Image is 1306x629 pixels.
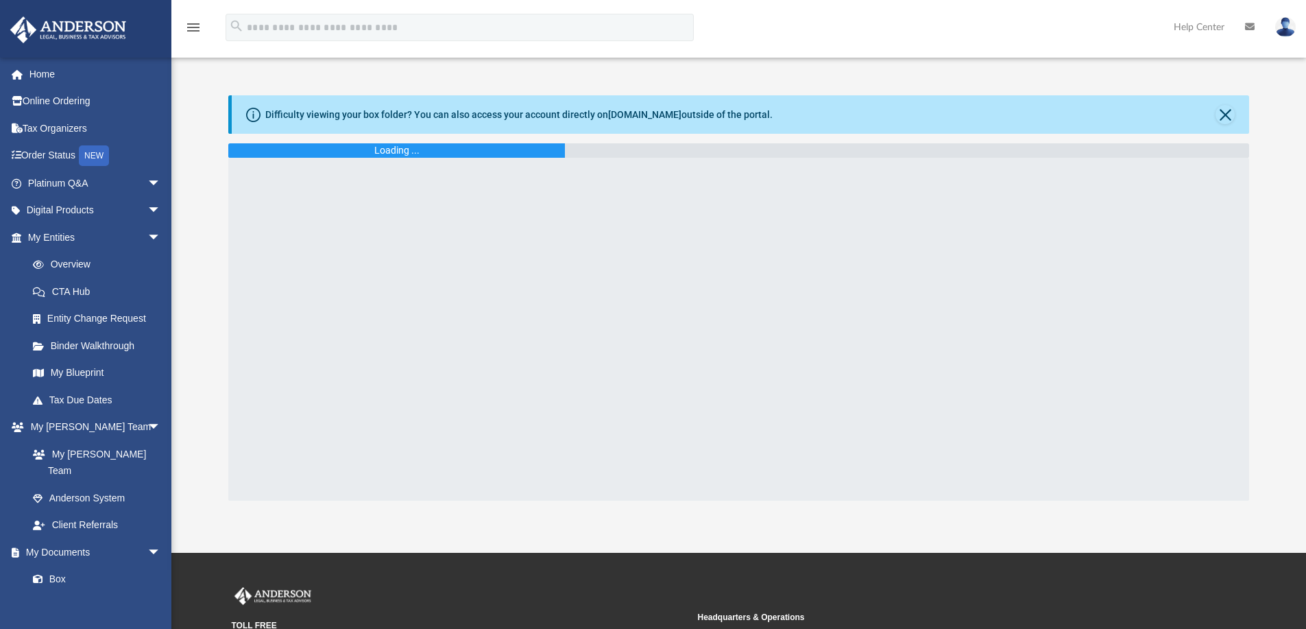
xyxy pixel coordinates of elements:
[608,109,681,120] a: [DOMAIN_NAME]
[19,278,182,305] a: CTA Hub
[698,611,1154,624] small: Headquarters & Operations
[147,169,175,198] span: arrow_drop_down
[10,224,182,251] a: My Entitiesarrow_drop_down
[374,143,420,158] div: Loading ...
[19,566,168,593] a: Box
[10,414,175,441] a: My [PERSON_NAME] Teamarrow_drop_down
[10,60,182,88] a: Home
[19,305,182,333] a: Entity Change Request
[19,332,182,359] a: Binder Walkthrough
[10,538,175,566] a: My Documentsarrow_drop_down
[19,512,175,539] a: Client Referrals
[19,359,175,387] a: My Blueprint
[232,587,314,605] img: Anderson Advisors Platinum Portal
[1275,17,1296,37] img: User Pic
[229,19,244,34] i: search
[185,26,202,36] a: menu
[147,224,175,252] span: arrow_drop_down
[147,197,175,225] span: arrow_drop_down
[1216,105,1235,124] button: Close
[19,386,182,414] a: Tax Due Dates
[19,484,175,512] a: Anderson System
[10,88,182,115] a: Online Ordering
[147,414,175,442] span: arrow_drop_down
[10,115,182,142] a: Tax Organizers
[10,142,182,170] a: Order StatusNEW
[6,16,130,43] img: Anderson Advisors Platinum Portal
[19,251,182,278] a: Overview
[147,538,175,567] span: arrow_drop_down
[79,145,109,166] div: NEW
[10,169,182,197] a: Platinum Q&Aarrow_drop_down
[19,440,168,484] a: My [PERSON_NAME] Team
[10,197,182,224] a: Digital Productsarrow_drop_down
[265,108,773,122] div: Difficulty viewing your box folder? You can also access your account directly on outside of the p...
[185,19,202,36] i: menu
